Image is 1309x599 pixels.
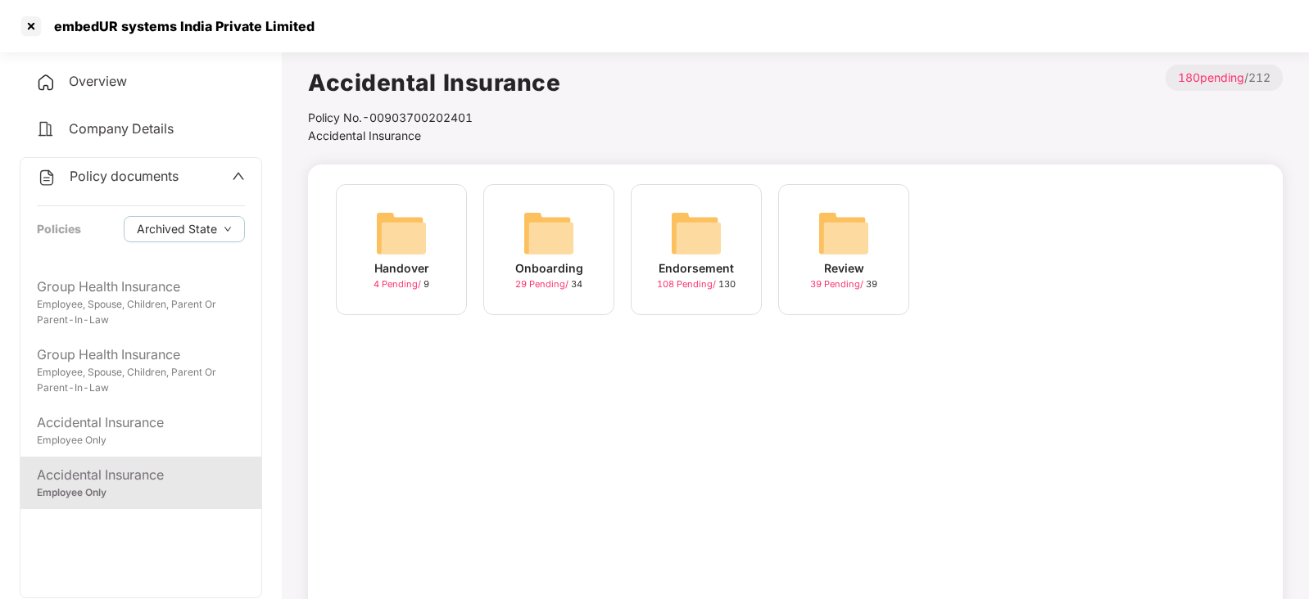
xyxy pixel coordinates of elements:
div: Employee, Spouse, Children, Parent Or Parent-In-Law [37,365,245,396]
img: svg+xml;base64,PHN2ZyB4bWxucz0iaHR0cDovL3d3dy53My5vcmcvMjAwMC9zdmciIHdpZHRoPSI2NCIgaGVpZ2h0PSI2NC... [375,207,428,259]
h1: Accidental Insurance [308,65,560,101]
div: 130 [657,277,736,291]
img: svg+xml;base64,PHN2ZyB4bWxucz0iaHR0cDovL3d3dy53My5vcmcvMjAwMC9zdmciIHdpZHRoPSIyNCIgaGVpZ2h0PSIyNC... [36,73,56,92]
div: Policies [37,220,81,238]
div: Group Health Insurance [37,345,245,365]
span: 29 Pending / [515,278,571,290]
span: Accidental Insurance [308,128,421,142]
div: 34 [515,277,582,291]
span: Policy documents [70,168,179,184]
div: Onboarding [515,259,583,277]
button: Archived Statedown [124,216,245,242]
img: svg+xml;base64,PHN2ZyB4bWxucz0iaHR0cDovL3d3dy53My5vcmcvMjAwMC9zdmciIHdpZHRoPSI2NCIgaGVpZ2h0PSI2NC... [670,207,722,259]
div: Employee Only [37,433,245,448]
div: Accidental Insurance [37,465,245,485]
span: Archived State [137,220,217,238]
img: svg+xml;base64,PHN2ZyB4bWxucz0iaHR0cDovL3d3dy53My5vcmcvMjAwMC9zdmciIHdpZHRoPSIyNCIgaGVpZ2h0PSIyNC... [36,119,56,139]
div: Handover [374,259,429,277]
span: 39 Pending / [810,278,866,290]
span: 4 Pending / [374,278,423,290]
div: 9 [374,277,429,291]
span: Overview [69,73,127,89]
div: Endorsement [659,259,734,277]
div: Employee, Spouse, Children, Parent Or Parent-In-Law [37,297,245,328]
span: Company Details [69,120,174,137]
div: embedUR systems India Private Limited [44,18,315,34]
div: 39 [810,277,877,291]
span: up [232,169,245,182]
span: down [224,225,232,234]
p: / 212 [1166,65,1283,91]
span: 108 Pending / [657,278,718,290]
div: Accidental Insurance [37,412,245,433]
div: Policy No.- 00903700202401 [308,109,560,127]
span: 180 pending [1178,70,1244,84]
img: svg+xml;base64,PHN2ZyB4bWxucz0iaHR0cDovL3d3dy53My5vcmcvMjAwMC9zdmciIHdpZHRoPSI2NCIgaGVpZ2h0PSI2NC... [523,207,575,259]
div: Review [824,259,864,277]
img: svg+xml;base64,PHN2ZyB4bWxucz0iaHR0cDovL3d3dy53My5vcmcvMjAwMC9zdmciIHdpZHRoPSI2NCIgaGVpZ2h0PSI2NC... [818,207,870,259]
div: Group Health Insurance [37,277,245,297]
div: Employee Only [37,485,245,501]
img: svg+xml;base64,PHN2ZyB4bWxucz0iaHR0cDovL3d3dy53My5vcmcvMjAwMC9zdmciIHdpZHRoPSIyNCIgaGVpZ2h0PSIyNC... [37,168,57,187]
